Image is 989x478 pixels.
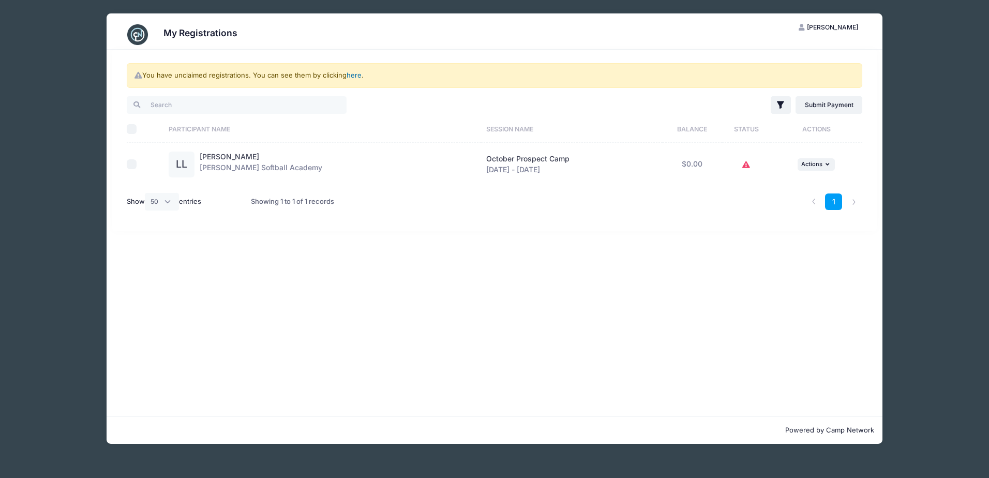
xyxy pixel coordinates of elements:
[486,154,570,163] span: October Prospect Camp
[663,115,723,143] th: Balance: activate to sort column ascending
[486,154,657,175] div: [DATE] - [DATE]
[481,115,662,143] th: Session Name: activate to sort column ascending
[798,158,835,171] button: Actions
[722,115,770,143] th: Status: activate to sort column ascending
[251,190,334,214] div: Showing 1 to 1 of 1 records
[807,23,858,31] span: [PERSON_NAME]
[169,152,194,177] div: LL
[127,115,163,143] th: Select All
[790,19,867,36] button: [PERSON_NAME]
[115,425,874,436] p: Powered by Camp Network
[163,27,237,38] h3: My Registrations
[163,115,481,143] th: Participant Name: activate to sort column ascending
[127,63,862,88] div: You have unclaimed registrations. You can see them by clicking .
[145,193,179,211] select: Showentries
[169,160,194,169] a: LL
[796,96,862,114] a: Submit Payment
[200,152,322,177] div: [PERSON_NAME] Softball Academy
[200,152,259,161] a: [PERSON_NAME]
[127,193,201,211] label: Show entries
[825,193,842,211] a: 1
[127,96,347,114] input: Search
[663,143,723,186] td: $0.00
[801,160,822,168] span: Actions
[770,115,862,143] th: Actions: activate to sort column ascending
[127,24,148,45] img: CampNetwork
[347,71,362,79] a: here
